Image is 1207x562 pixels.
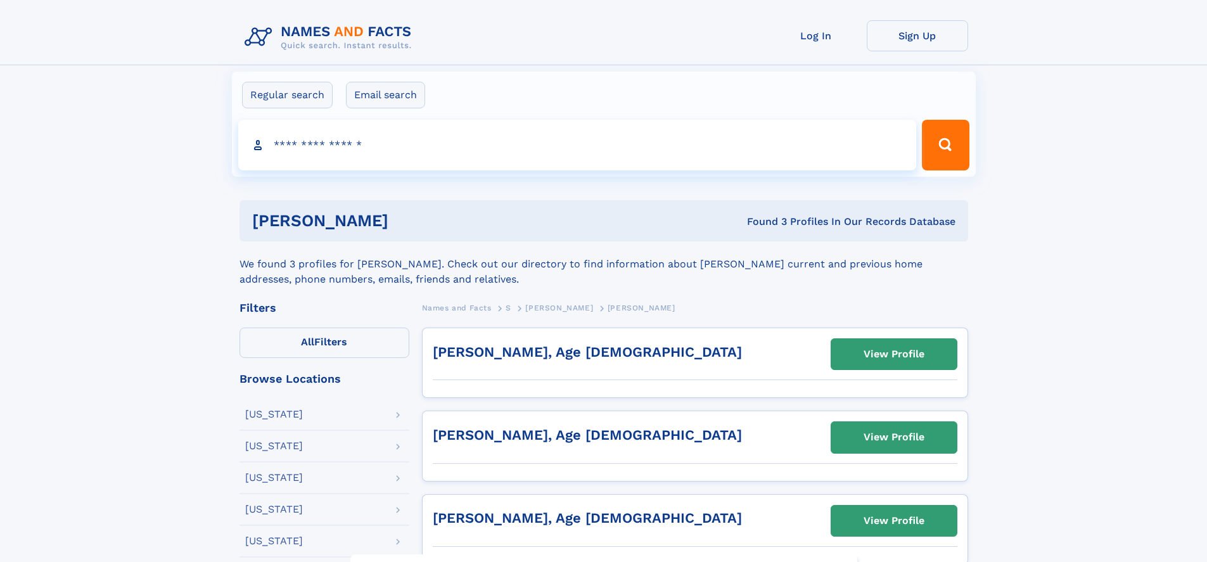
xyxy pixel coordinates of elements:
div: [US_STATE] [245,409,303,419]
span: [PERSON_NAME] [608,303,675,312]
a: [PERSON_NAME], Age [DEMOGRAPHIC_DATA] [433,427,742,443]
h1: [PERSON_NAME] [252,213,568,229]
label: Filters [239,328,409,358]
a: Sign Up [867,20,968,51]
div: [US_STATE] [245,504,303,514]
a: View Profile [831,506,957,536]
img: Logo Names and Facts [239,20,422,54]
label: Regular search [242,82,333,108]
a: S [506,300,511,316]
div: View Profile [864,506,924,535]
div: Filters [239,302,409,314]
div: [US_STATE] [245,473,303,483]
a: [PERSON_NAME], Age [DEMOGRAPHIC_DATA] [433,344,742,360]
span: S [506,303,511,312]
input: search input [238,120,917,170]
label: Email search [346,82,425,108]
a: Log In [765,20,867,51]
a: [PERSON_NAME] [525,300,593,316]
div: View Profile [864,423,924,452]
div: Browse Locations [239,373,409,385]
a: [PERSON_NAME], Age [DEMOGRAPHIC_DATA] [433,510,742,526]
a: Names and Facts [422,300,492,316]
button: Search Button [922,120,969,170]
a: View Profile [831,422,957,452]
a: View Profile [831,339,957,369]
div: We found 3 profiles for [PERSON_NAME]. Check out our directory to find information about [PERSON_... [239,241,968,287]
span: All [301,336,314,348]
div: Found 3 Profiles In Our Records Database [568,215,955,229]
div: [US_STATE] [245,536,303,546]
div: [US_STATE] [245,441,303,451]
div: View Profile [864,340,924,369]
span: [PERSON_NAME] [525,303,593,312]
